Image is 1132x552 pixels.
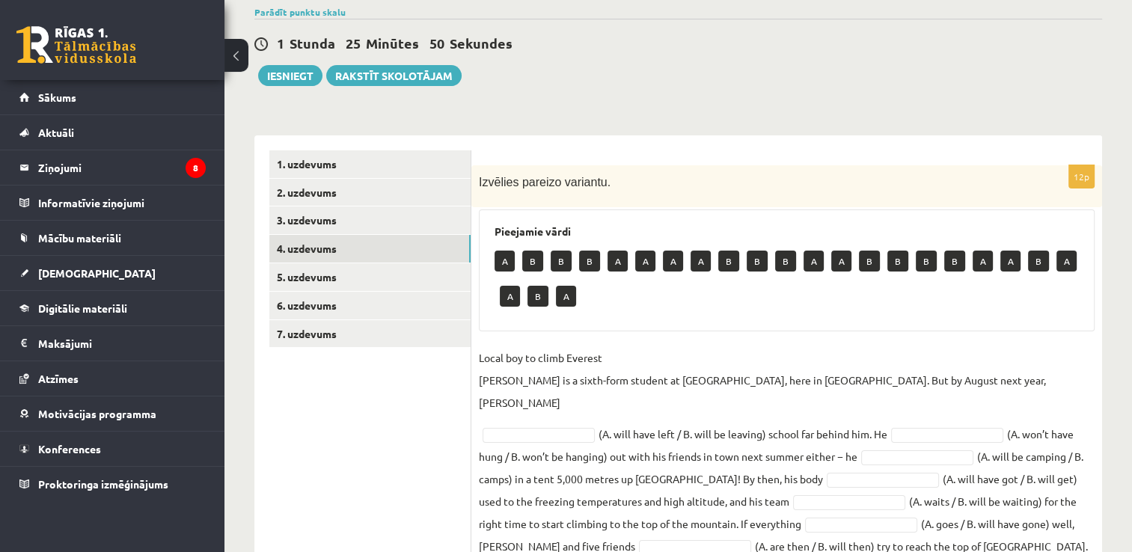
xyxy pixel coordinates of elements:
[19,115,206,150] a: Aktuāli
[326,65,462,86] a: Rakstīt skolotājam
[495,225,1079,238] h3: Pieejamie vārdi
[1056,251,1077,272] p: A
[269,235,471,263] a: 4. uzdevums
[19,326,206,361] a: Maksājumi
[38,150,206,185] legend: Ziņojumi
[38,91,76,104] span: Sākums
[38,126,74,139] span: Aktuāli
[38,185,206,220] legend: Informatīvie ziņojumi
[718,251,739,272] p: B
[831,251,851,272] p: A
[579,251,600,272] p: B
[38,372,79,385] span: Atzīmes
[479,346,1095,414] p: Local boy to climb Everest [PERSON_NAME] is a sixth-form student at [GEOGRAPHIC_DATA], here in [G...
[38,407,156,420] span: Motivācijas programma
[747,251,768,272] p: B
[19,291,206,325] a: Digitālie materiāli
[663,251,683,272] p: A
[19,467,206,501] a: Proktoringa izmēģinājums
[804,251,824,272] p: A
[19,432,206,466] a: Konferences
[277,34,284,52] span: 1
[691,251,711,272] p: A
[495,251,515,272] p: A
[551,251,572,272] p: B
[608,251,628,272] p: A
[290,34,335,52] span: Stunda
[527,286,548,307] p: B
[1028,251,1049,272] p: B
[269,263,471,291] a: 5. uzdevums
[38,477,168,491] span: Proktoringa izmēģinājums
[19,221,206,255] a: Mācību materiāli
[635,251,655,272] p: A
[269,320,471,348] a: 7. uzdevums
[38,301,127,315] span: Digitālie materiāli
[450,34,513,52] span: Sekundes
[1068,165,1095,188] p: 12p
[556,286,576,307] p: A
[19,80,206,114] a: Sākums
[973,251,993,272] p: A
[859,251,880,272] p: B
[916,251,937,272] p: B
[522,251,543,272] p: B
[186,158,206,178] i: 8
[887,251,908,272] p: B
[269,292,471,319] a: 6. uzdevums
[19,256,206,290] a: [DEMOGRAPHIC_DATA]
[269,179,471,206] a: 2. uzdevums
[944,251,965,272] p: B
[19,150,206,185] a: Ziņojumi8
[269,150,471,178] a: 1. uzdevums
[500,286,520,307] p: A
[775,251,796,272] p: B
[38,442,101,456] span: Konferences
[1000,251,1021,272] p: A
[269,206,471,234] a: 3. uzdevums
[19,396,206,431] a: Motivācijas programma
[19,185,206,220] a: Informatīvie ziņojumi
[346,34,361,52] span: 25
[366,34,419,52] span: Minūtes
[479,176,611,188] span: Izvēlies pareizo variantu.
[254,6,346,18] a: Parādīt punktu skalu
[258,65,322,86] button: Iesniegt
[38,266,156,280] span: [DEMOGRAPHIC_DATA]
[16,26,136,64] a: Rīgas 1. Tālmācības vidusskola
[38,326,206,361] legend: Maksājumi
[429,34,444,52] span: 50
[38,231,121,245] span: Mācību materiāli
[19,361,206,396] a: Atzīmes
